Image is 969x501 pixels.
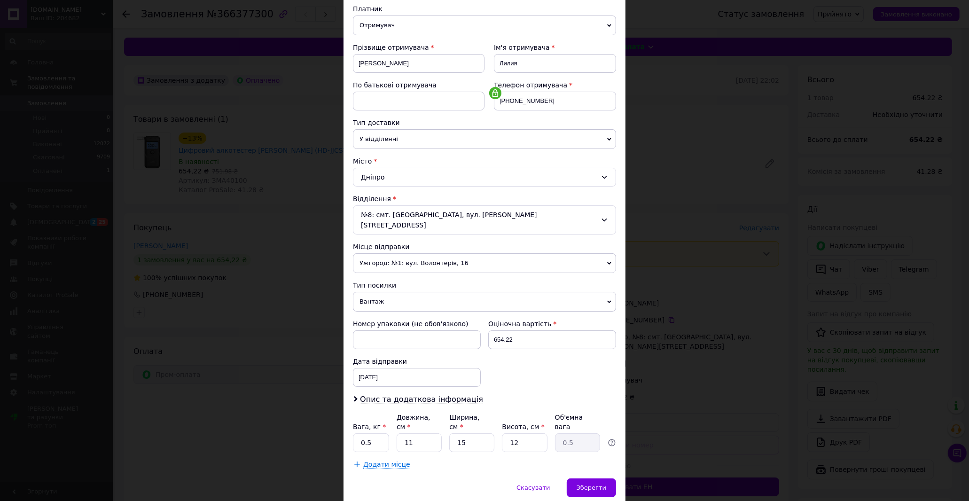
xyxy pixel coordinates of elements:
span: Додати місце [363,461,410,469]
div: Оціночна вартість [488,319,616,329]
span: Ужгород: №1: вул. Волонтерів, 16 [353,253,616,273]
div: Номер упаковки (не обов'язково) [353,319,481,329]
div: Місто [353,157,616,166]
div: №8: смт. [GEOGRAPHIC_DATA], вул. [PERSON_NAME][STREET_ADDRESS] [353,205,616,235]
label: Висота, см [502,423,544,431]
span: Вантаж [353,292,616,312]
span: У відділенні [353,129,616,149]
span: Тип посилки [353,282,396,289]
span: Ім'я отримувача [494,44,550,51]
span: Зберегти [577,484,606,491]
span: Опис та додаткова інформація [360,395,483,404]
span: Отримувач [353,16,616,35]
div: Об'ємна вага [555,413,600,431]
span: Скасувати [516,484,550,491]
span: Платник [353,5,383,13]
label: Вага, кг [353,423,386,431]
span: Прізвище отримувача [353,44,429,51]
div: Дніпро [353,168,616,187]
label: Довжина, см [397,414,430,431]
div: Відділення [353,194,616,204]
span: Телефон отримувача [494,81,567,89]
div: Дата відправки [353,357,481,366]
span: Місце відправки [353,243,410,250]
span: Тип доставки [353,119,400,126]
input: +380 [494,92,616,110]
label: Ширина, см [449,414,479,431]
span: По батькові отримувача [353,81,437,89]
